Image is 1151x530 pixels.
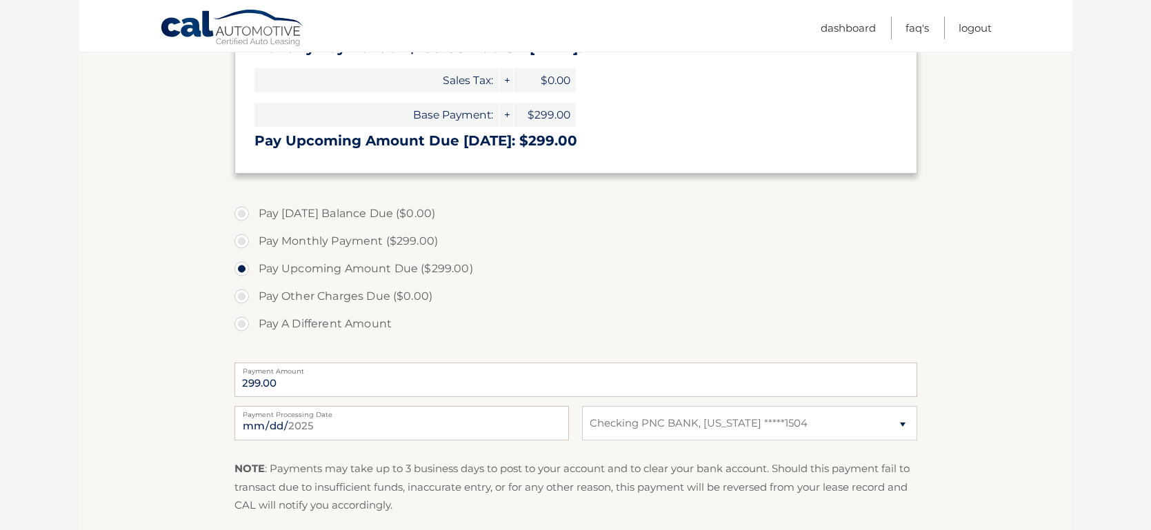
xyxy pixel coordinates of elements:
[234,200,917,227] label: Pay [DATE] Balance Due ($0.00)
[234,406,569,440] input: Payment Date
[234,255,917,283] label: Pay Upcoming Amount Due ($299.00)
[514,68,576,92] span: $0.00
[254,68,499,92] span: Sales Tax:
[234,283,917,310] label: Pay Other Charges Due ($0.00)
[234,406,569,417] label: Payment Processing Date
[234,460,917,514] p: : Payments may take up to 3 business days to post to your account and to clear your bank account....
[905,17,929,39] a: FAQ's
[234,462,265,475] strong: NOTE
[234,227,917,255] label: Pay Monthly Payment ($299.00)
[254,103,499,127] span: Base Payment:
[499,103,513,127] span: +
[254,132,897,150] h3: Pay Upcoming Amount Due [DATE]: $299.00
[160,9,305,49] a: Cal Automotive
[234,363,917,374] label: Payment Amount
[499,68,513,92] span: +
[234,363,917,397] input: Payment Amount
[959,17,992,39] a: Logout
[234,310,917,338] label: Pay A Different Amount
[821,17,876,39] a: Dashboard
[514,103,576,127] span: $299.00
